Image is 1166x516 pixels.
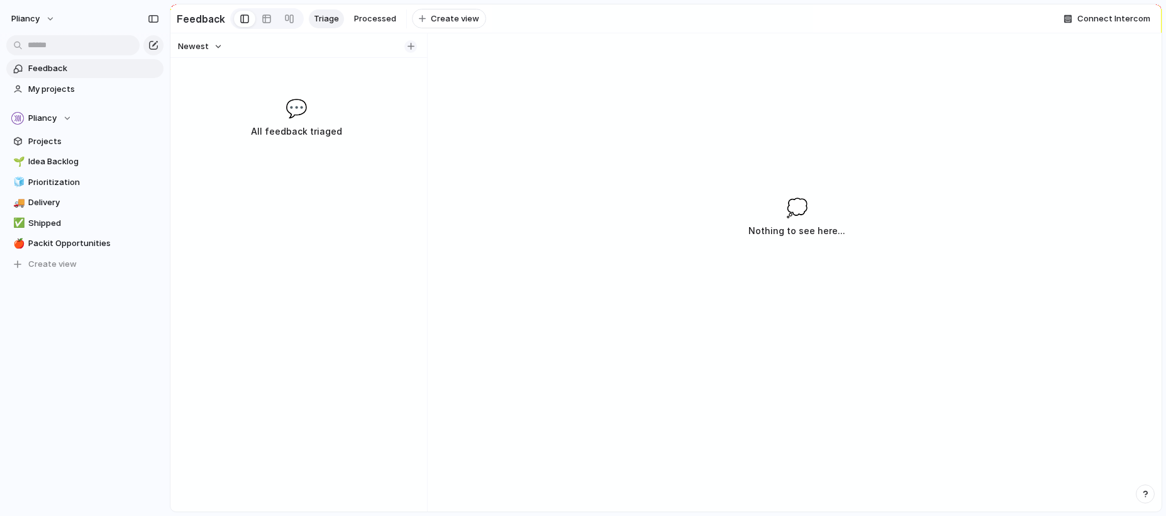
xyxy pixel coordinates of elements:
h3: Nothing to see here... [748,223,845,238]
span: Triage [314,13,339,25]
span: 💬 [286,95,308,121]
button: Pliancy [6,9,62,29]
h3: All feedback triaged [200,124,392,139]
a: 🌱Idea Backlog [6,152,164,171]
span: Create view [431,13,479,25]
span: Newest [178,40,209,53]
button: 🚚 [11,196,24,209]
a: Processed [349,9,401,28]
div: 🍎 [13,237,22,251]
span: Processed [354,13,396,25]
span: Delivery [28,196,159,209]
a: Projects [6,132,164,151]
span: Prioritization [28,176,159,189]
button: Create view [6,255,164,274]
span: 💭 [786,194,808,221]
a: My projects [6,80,164,99]
a: Feedback [6,59,164,78]
button: Create view [412,9,486,29]
div: ✅ [13,216,22,230]
a: ✅Shipped [6,214,164,233]
a: 🧊Prioritization [6,173,164,192]
span: Projects [28,135,159,148]
span: Shipped [28,217,159,230]
button: ✅ [11,217,24,230]
button: 🍎 [11,237,24,250]
div: 🧊 [13,175,22,189]
a: Triage [309,9,344,28]
span: Feedback [28,62,159,75]
span: Pliancy [11,13,40,25]
span: Pliancy [28,112,57,125]
a: 🍎Packit Opportunities [6,234,164,253]
button: 🧊 [11,176,24,189]
button: Pliancy [6,109,164,128]
div: 🚚 [13,196,22,210]
a: 🚚Delivery [6,193,164,212]
span: Packit Opportunities [28,237,159,250]
span: My projects [28,83,159,96]
div: 🌱 [13,155,22,169]
button: 🌱 [11,155,24,168]
button: Connect Intercom [1058,9,1155,28]
button: Newest [176,38,225,55]
h2: Feedback [177,11,225,26]
span: Idea Backlog [28,155,159,168]
span: Connect Intercom [1077,13,1150,25]
span: Create view [28,258,77,271]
